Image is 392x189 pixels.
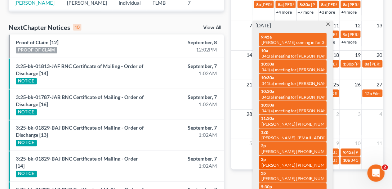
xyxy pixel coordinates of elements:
[298,9,314,15] a: +7 more
[16,171,37,177] div: NOTICE
[357,110,361,118] span: 3
[343,61,354,67] span: 1:30p
[354,51,361,59] span: 19
[261,48,268,53] span: 10a
[341,39,357,45] a: +4 more
[182,10,218,23] td: 7
[261,61,275,67] span: 10:30a
[155,70,217,77] div: 1:02AM
[262,2,295,7] span: [PERSON_NAME]
[379,110,383,118] span: 4
[73,24,81,31] div: 10
[335,139,340,148] span: 9
[16,109,37,116] div: NOTICE
[155,46,217,53] div: 12:02PM
[155,94,217,101] div: September, 7
[262,149,335,154] span: [PERSON_NAME] [PHONE_NUMBER]
[333,21,340,30] span: 11
[354,139,361,148] span: 10
[16,94,144,107] a: 3:25-bk-01787-JAB BNC Certificate of Mailing - Order of Discharge [16]
[246,80,253,89] span: 21
[278,2,282,7] span: 8a
[16,63,143,76] a: 3:25-bk-01813-JAF BNC Certificate of Mailing - Order of Discharge [14]
[262,108,331,113] span: 341(a) meeting for [PERSON_NAME]
[16,125,144,138] a: 3:25-bk-01829-BAJ BNC Certificate of Mailing - Order of Discharge [13]
[155,156,217,163] div: September, 7
[16,78,37,85] div: NOTICE
[61,10,113,23] td: [PERSON_NAME]
[255,22,271,29] span: [DATE]
[262,40,330,45] span: [PERSON_NAME] coming in for 341
[262,135,370,141] span: [PERSON_NAME]- [EMAIL_ADDRESS][DOMAIN_NAME]
[262,122,335,127] span: [PERSON_NAME] [PHONE_NUMBER]
[343,158,350,163] span: 10a
[261,89,275,94] span: 10:30a
[354,21,361,30] span: 12
[16,156,138,169] a: 3:25-bk-01829-BAJ BNC Certificate of Mailing - Order [14]
[249,21,253,30] span: 7
[335,110,340,118] span: 2
[321,2,326,7] span: 8a
[320,39,335,45] a: +2 more
[262,176,335,181] span: [PERSON_NAME] [PHONE_NUMBER]
[155,125,217,132] div: September, 7
[343,150,354,155] span: 9:45a
[147,10,182,23] td: FLMB
[261,102,275,108] span: 10:30a
[333,51,340,59] span: 18
[16,47,57,54] div: PROOF OF CLAIM
[376,21,383,30] span: 13
[283,2,317,7] span: [PERSON_NAME]
[343,2,348,7] span: 8a
[203,25,221,30] a: View All
[365,91,372,96] span: 12a
[246,51,253,59] span: 14
[249,139,253,148] span: 5
[113,10,147,23] td: Individual
[262,163,335,168] span: [PERSON_NAME] [PHONE_NUMBER]
[300,2,311,7] span: 8:30a
[320,9,335,15] a: +3 more
[261,171,266,176] span: 5p
[261,75,275,80] span: 10:30a
[16,39,58,45] a: Proof of Claim [12]
[341,9,357,15] a: +4 more
[367,165,385,182] iframe: Intercom live chat
[16,140,37,147] div: NOTICE
[256,2,261,7] span: 8a
[261,116,275,121] span: 11:30a
[354,80,361,89] span: 26
[343,32,348,37] span: 9a
[262,81,331,86] span: 341(a) meeting for [PERSON_NAME]
[246,110,253,118] span: 28
[155,132,217,139] div: 1:02AM
[262,67,331,72] span: 341(a) meeting for [PERSON_NAME]
[155,163,217,170] div: 1:02AM
[261,143,266,149] span: 2p
[155,39,217,46] div: September, 8
[376,139,383,148] span: 11
[376,51,383,59] span: 20
[376,80,383,89] span: 27
[365,61,369,67] span: 8a
[382,165,388,170] span: 2
[262,53,331,59] span: 341(a) meeting for [PERSON_NAME]
[261,130,269,135] span: 12p
[155,63,217,70] div: September, 7
[261,34,272,40] span: 9:45a
[155,101,217,108] div: 1:02AM
[276,9,292,15] a: +4 more
[333,80,340,89] span: 25
[261,157,266,162] span: 3p
[9,23,81,32] div: NextChapter Notices
[262,94,331,100] span: 341(a) meeting for [PERSON_NAME]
